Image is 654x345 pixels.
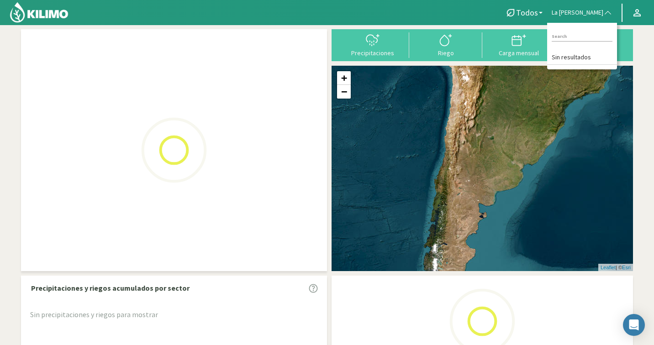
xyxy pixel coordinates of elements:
button: Carga mensual [482,32,555,57]
a: Leaflet [601,265,616,270]
a: Esri [622,265,631,270]
div: Riego [412,50,480,56]
button: Precipitaciones [336,32,409,57]
div: | © [598,264,633,272]
li: Sin resultados [547,51,617,65]
button: Riego [409,32,482,57]
div: Open Intercom Messenger [623,314,645,336]
a: Zoom in [337,71,351,85]
img: Kilimo [9,1,69,23]
div: Carga mensual [485,50,553,56]
h5: Sin precipitaciones y riegos para mostrar [30,311,318,319]
span: La [PERSON_NAME] [552,8,603,17]
div: Precipitaciones [339,50,406,56]
a: Zoom out [337,85,351,99]
button: La [PERSON_NAME] [547,3,617,23]
span: Todos [516,8,538,17]
p: Precipitaciones y riegos acumulados por sector [31,282,190,293]
img: Loading... [128,105,220,196]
